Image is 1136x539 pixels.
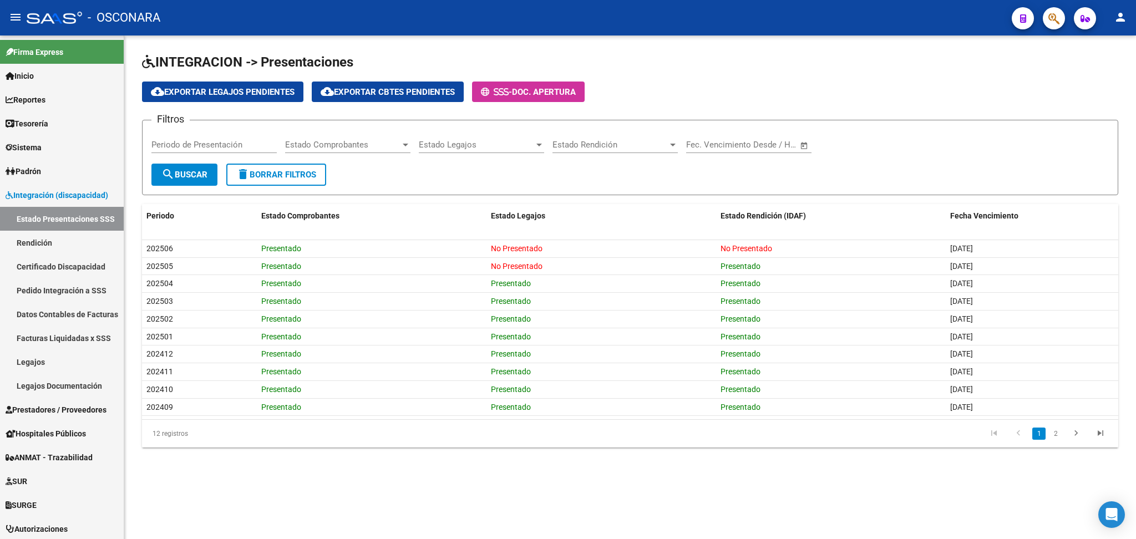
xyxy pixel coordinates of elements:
a: 2 [1049,428,1062,440]
span: Presentado [261,403,301,411]
span: INTEGRACION -> Presentaciones [142,54,353,70]
input: Fecha fin [741,140,795,150]
datatable-header-cell: Estado Legajos [486,204,716,228]
span: Sistema [6,141,42,154]
span: Presentado [261,244,301,253]
button: Borrar Filtros [226,164,326,186]
span: Padrón [6,165,41,177]
span: Estado Rendición (IDAF) [721,211,806,220]
span: [DATE] [950,244,973,253]
span: Presentado [491,297,531,306]
span: Doc. Apertura [512,87,576,97]
span: 202506 [146,244,173,253]
span: ANMAT - Trazabilidad [6,451,93,464]
mat-icon: menu [9,11,22,24]
span: SURGE [6,499,37,511]
span: 202412 [146,349,173,358]
span: Presentado [491,314,531,323]
span: No Presentado [491,262,542,271]
span: Presentado [721,367,760,376]
span: Presentado [721,349,760,358]
div: Open Intercom Messenger [1098,501,1125,528]
span: [DATE] [950,314,973,323]
span: 202504 [146,279,173,288]
span: Presentado [491,403,531,411]
span: Presentado [261,262,301,271]
span: [DATE] [950,297,973,306]
span: SUR [6,475,27,487]
datatable-header-cell: Periodo [142,204,257,228]
span: Presentado [721,332,760,341]
a: go to first page [983,428,1005,440]
span: 202409 [146,403,173,411]
span: Presentado [261,349,301,358]
a: 1 [1032,428,1046,440]
span: No Presentado [491,244,542,253]
h3: Filtros [151,111,190,127]
a: go to next page [1066,428,1087,440]
span: Inicio [6,70,34,82]
span: 202501 [146,332,173,341]
span: - [481,87,512,97]
button: Open calendar [798,139,811,152]
span: 202411 [146,367,173,376]
span: Estado Legajos [419,140,534,150]
mat-icon: cloud_download [151,85,164,98]
mat-icon: delete [236,167,250,181]
span: Autorizaciones [6,523,68,535]
span: Presentado [721,385,760,394]
span: Presentado [721,279,760,288]
li: page 2 [1047,424,1064,443]
span: Presentado [721,297,760,306]
span: Tesorería [6,118,48,130]
span: [DATE] [950,385,973,394]
span: Presentado [721,314,760,323]
span: [DATE] [950,403,973,411]
span: Presentado [261,367,301,376]
span: [DATE] [950,349,973,358]
span: Presentado [261,297,301,306]
span: Presentado [721,403,760,411]
span: Estado Legajos [491,211,545,220]
span: Buscar [161,170,207,180]
span: [DATE] [950,262,973,271]
span: Presentado [721,262,760,271]
span: Prestadores / Proveedores [6,404,106,416]
span: 202502 [146,314,173,323]
span: Presentado [261,314,301,323]
span: No Presentado [721,244,772,253]
span: Presentado [491,367,531,376]
span: Presentado [261,332,301,341]
span: Estado Comprobantes [261,211,339,220]
span: 202505 [146,262,173,271]
datatable-header-cell: Estado Comprobantes [257,204,486,228]
span: Presentado [491,279,531,288]
input: Fecha inicio [686,140,731,150]
span: Exportar Legajos Pendientes [151,87,295,97]
span: Integración (discapacidad) [6,189,108,201]
span: 202503 [146,297,173,306]
span: - OSCONARA [88,6,160,30]
span: Presentado [261,385,301,394]
span: [DATE] [950,367,973,376]
span: Fecha Vencimiento [950,211,1018,220]
span: Hospitales Públicos [6,428,86,440]
button: Exportar Cbtes Pendientes [312,82,464,102]
span: [DATE] [950,279,973,288]
mat-icon: person [1114,11,1127,24]
datatable-header-cell: Fecha Vencimiento [946,204,1118,228]
span: Presentado [491,349,531,358]
datatable-header-cell: Estado Rendición (IDAF) [716,204,946,228]
span: 202410 [146,385,173,394]
span: Presentado [261,279,301,288]
div: 12 registros [142,420,335,448]
span: Presentado [491,385,531,394]
span: Presentado [491,332,531,341]
mat-icon: search [161,167,175,181]
span: Estado Rendición [552,140,668,150]
span: Exportar Cbtes Pendientes [321,87,455,97]
button: -Doc. Apertura [472,82,585,102]
button: Buscar [151,164,217,186]
mat-icon: cloud_download [321,85,334,98]
span: Estado Comprobantes [285,140,400,150]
